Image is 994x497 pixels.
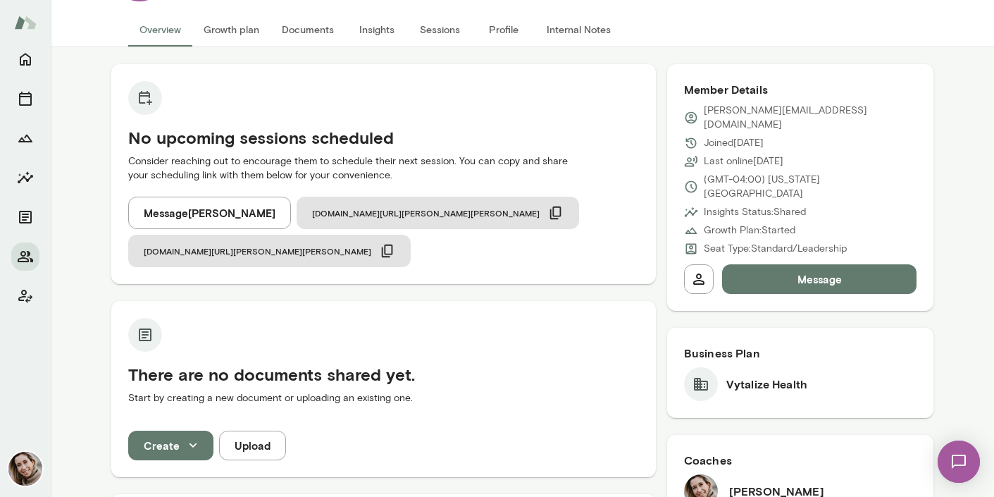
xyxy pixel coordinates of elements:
h5: No upcoming sessions scheduled [128,126,639,149]
p: Last online [DATE] [704,154,783,168]
button: Home [11,45,39,73]
button: Growth Plan [11,124,39,152]
button: Internal Notes [535,13,622,47]
button: Documents [11,203,39,231]
button: Create [128,431,213,460]
h6: Vytalize Health [726,376,807,393]
button: Profile [472,13,535,47]
button: Message[PERSON_NAME] [128,197,291,229]
button: Insights [345,13,409,47]
button: [DOMAIN_NAME][URL][PERSON_NAME][PERSON_NAME] [297,197,579,229]
button: Sessions [11,85,39,113]
button: Overview [128,13,192,47]
button: Documents [271,13,345,47]
button: Insights [11,164,39,192]
h6: Business Plan [684,345,917,362]
p: Start by creating a new document or uploading an existing one. [128,391,639,405]
button: Growth plan [192,13,271,47]
p: Insights Status: Shared [704,205,806,219]
p: Joined [DATE] [704,136,764,150]
p: Seat Type: Standard/Leadership [704,242,847,256]
button: Sessions [409,13,472,47]
p: [PERSON_NAME][EMAIL_ADDRESS][DOMAIN_NAME] [704,104,917,132]
h5: There are no documents shared yet. [128,363,639,386]
button: Upload [219,431,286,460]
span: [DOMAIN_NAME][URL][PERSON_NAME][PERSON_NAME] [312,207,540,219]
img: Mento [14,9,37,36]
h6: Member Details [684,81,917,98]
img: Laura Demuth [8,452,42,486]
p: Consider reaching out to encourage them to schedule their next session. You can copy and share yo... [128,154,639,183]
button: Client app [11,282,39,310]
button: [DOMAIN_NAME][URL][PERSON_NAME][PERSON_NAME] [128,235,411,267]
button: Message [722,264,917,294]
button: Members [11,243,39,271]
h6: Coaches [684,452,917,469]
p: Growth Plan: Started [704,223,795,238]
span: [DOMAIN_NAME][URL][PERSON_NAME][PERSON_NAME] [144,245,371,257]
p: (GMT-04:00) [US_STATE][GEOGRAPHIC_DATA] [704,173,917,201]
